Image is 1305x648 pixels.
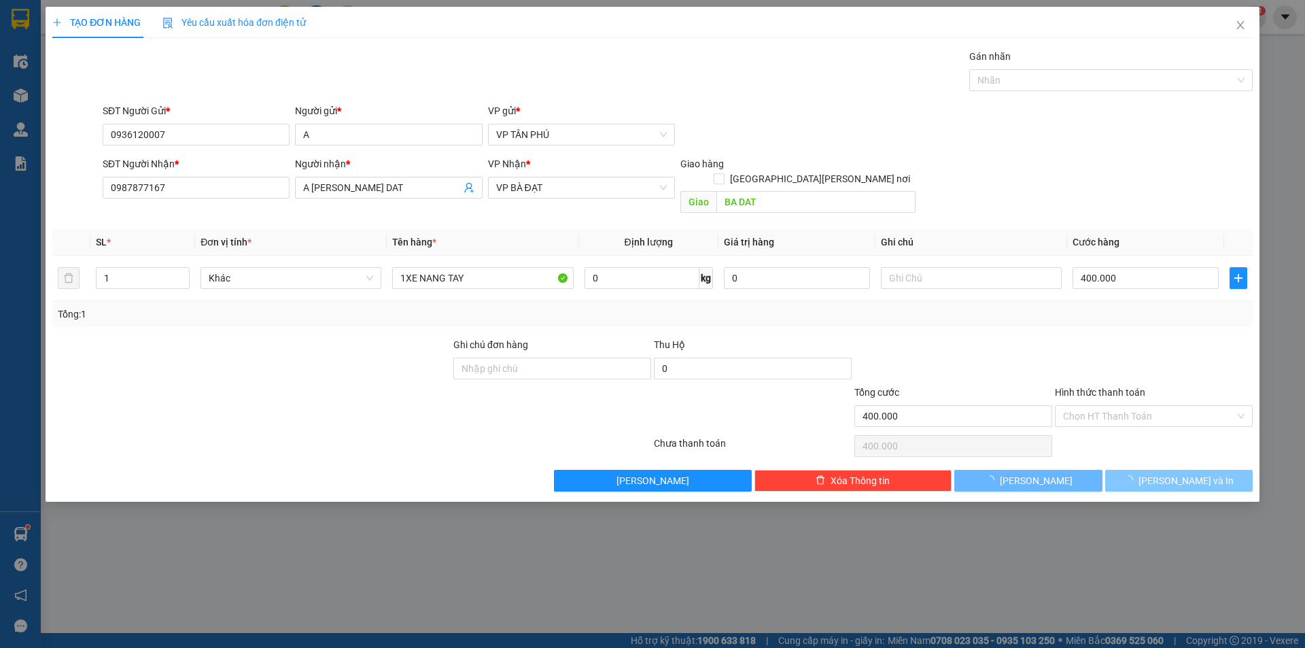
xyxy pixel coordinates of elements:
span: Cước hàng [1073,237,1119,248]
li: SL: [143,55,241,81]
div: VP gửi [488,103,675,118]
span: Giá trị hàng [724,237,774,248]
span: user-add [464,182,474,193]
button: [PERSON_NAME] [554,470,752,492]
th: Ghi chú [875,229,1067,256]
li: Ng/nhận: [4,94,103,120]
button: [PERSON_NAME] [954,470,1102,492]
span: VP TÂN PHÚ [496,124,667,145]
button: [PERSON_NAME] và In [1105,470,1253,492]
span: VP Nhận [488,158,526,169]
span: Khác [209,268,373,288]
button: delete [58,267,80,289]
span: plus [52,18,62,27]
b: Công ty TNHH MTV DV-VT [PERSON_NAME] [4,6,107,65]
div: SĐT Người Gửi [103,103,290,118]
span: Tên hàng [392,237,436,248]
input: Ghi chú đơn hàng [453,358,651,379]
span: close [1235,20,1246,31]
button: Close [1221,7,1259,45]
span: [PERSON_NAME] [616,473,689,488]
span: [PERSON_NAME] và In [1138,473,1234,488]
span: kg [699,267,713,289]
span: Thu Hộ [654,339,685,350]
b: VP BÌNH THẠNH [188,7,311,26]
li: CC [143,81,241,107]
button: deleteXóa Thông tin [754,470,952,492]
div: Chưa thanh toán [652,436,853,460]
input: Dọc đường [716,191,916,213]
span: : [186,88,241,101]
li: Tên hàng: [143,30,241,56]
span: Yêu cầu xuất hóa đơn điện tử [162,17,306,28]
li: VP Gửi: [4,68,103,94]
div: Người gửi [295,103,482,118]
span: [GEOGRAPHIC_DATA][PERSON_NAME] nơi [725,171,916,186]
span: Định lượng [625,237,673,248]
li: VP Nhận: [143,4,241,30]
input: VD: Bàn, Ghế [392,267,573,289]
img: icon [162,18,173,29]
span: [PERSON_NAME] [1000,473,1073,488]
span: loading [985,475,1000,485]
span: loading [1124,475,1138,485]
span: Giao [680,191,716,213]
div: Người nhận [295,156,482,171]
span: Đơn vị tính [201,237,251,248]
input: 0 [724,267,870,289]
b: 50.000 [189,84,241,103]
span: Xóa Thông tin [831,473,890,488]
b: 1 CUC DEN [190,33,273,52]
span: SL [96,237,107,248]
span: TẠO ĐƠN HÀNG [52,17,141,28]
div: Tổng: 1 [58,307,504,322]
div: SĐT Người Nhận [103,156,290,171]
button: plus [1230,267,1247,289]
label: Hình thức thanh toán [1055,387,1145,398]
b: VP TÂN PHÚ [40,71,133,90]
label: Ghi chú đơn hàng [453,339,528,350]
span: delete [816,475,825,486]
span: VP BÀ ĐẠT [496,177,667,198]
span: plus [1230,273,1247,284]
span: Giao hàng [680,158,724,169]
label: Gán nhãn [969,51,1011,62]
span: Tổng cước [854,387,899,398]
b: PHUONG VIET TRUNG MB [50,97,241,116]
input: Ghi Chú [881,267,1062,289]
